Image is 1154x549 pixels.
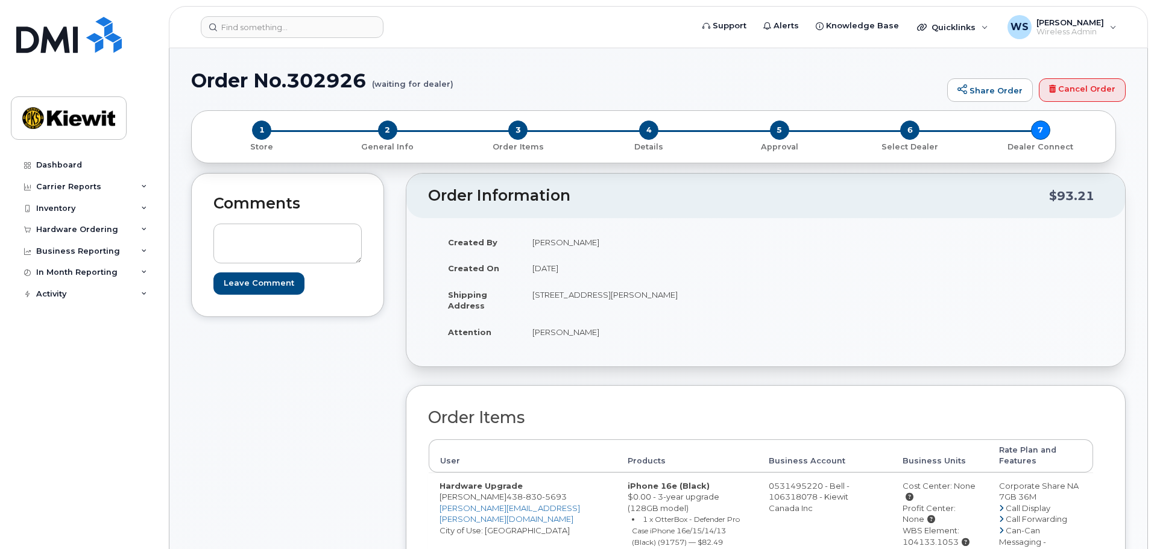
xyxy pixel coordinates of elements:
[372,70,453,89] small: (waiting for dealer)
[201,140,323,152] a: 1 Store
[378,121,397,140] span: 2
[523,492,542,501] span: 830
[213,195,362,212] h2: Comments
[1049,184,1094,207] div: $93.21
[448,327,491,337] strong: Attention
[845,140,976,152] a: 6 Select Dealer
[448,290,487,311] strong: Shipping Address
[584,140,714,152] a: 4 Details
[758,439,891,472] th: Business Account
[327,142,449,152] p: General Info
[892,439,988,472] th: Business Units
[522,319,757,345] td: [PERSON_NAME]
[453,140,584,152] a: 3 Order Items
[1006,514,1067,524] span: Call Forwarding
[206,142,318,152] p: Store
[903,480,977,503] div: Cost Center: None
[632,515,740,546] small: 1 x OtterBox - Defender Pro Case iPhone 16e/15/14/13 (Black) (91757) — $82.49
[1006,503,1050,513] span: Call Display
[252,121,271,140] span: 1
[770,121,789,140] span: 5
[522,229,757,256] td: [PERSON_NAME]
[1102,497,1145,540] iframe: Messenger Launcher
[440,503,580,524] a: [PERSON_NAME][EMAIL_ADDRESS][PERSON_NAME][DOMAIN_NAME]
[508,121,528,140] span: 3
[1039,78,1126,102] a: Cancel Order
[903,525,977,547] div: WBS Element: 104133.1053
[522,255,757,281] td: [DATE]
[903,503,977,525] div: Profit Center: None
[542,492,567,501] span: 5693
[900,121,919,140] span: 6
[191,70,941,91] h1: Order No.302926
[719,142,840,152] p: Approval
[639,121,658,140] span: 4
[988,439,1093,472] th: Rate Plan and Features
[522,281,757,319] td: [STREET_ADDRESS][PERSON_NAME]
[213,272,304,295] input: Leave Comment
[628,481,710,491] strong: iPhone 16e (Black)
[588,142,710,152] p: Details
[506,492,567,501] span: 438
[428,409,1094,427] h2: Order Items
[448,237,497,247] strong: Created By
[448,263,499,273] strong: Created On
[429,439,617,472] th: User
[714,140,845,152] a: 5 Approval
[323,140,453,152] a: 2 General Info
[458,142,579,152] p: Order Items
[428,187,1049,204] h2: Order Information
[440,481,523,491] strong: Hardware Upgrade
[947,78,1033,102] a: Share Order
[850,142,971,152] p: Select Dealer
[617,439,758,472] th: Products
